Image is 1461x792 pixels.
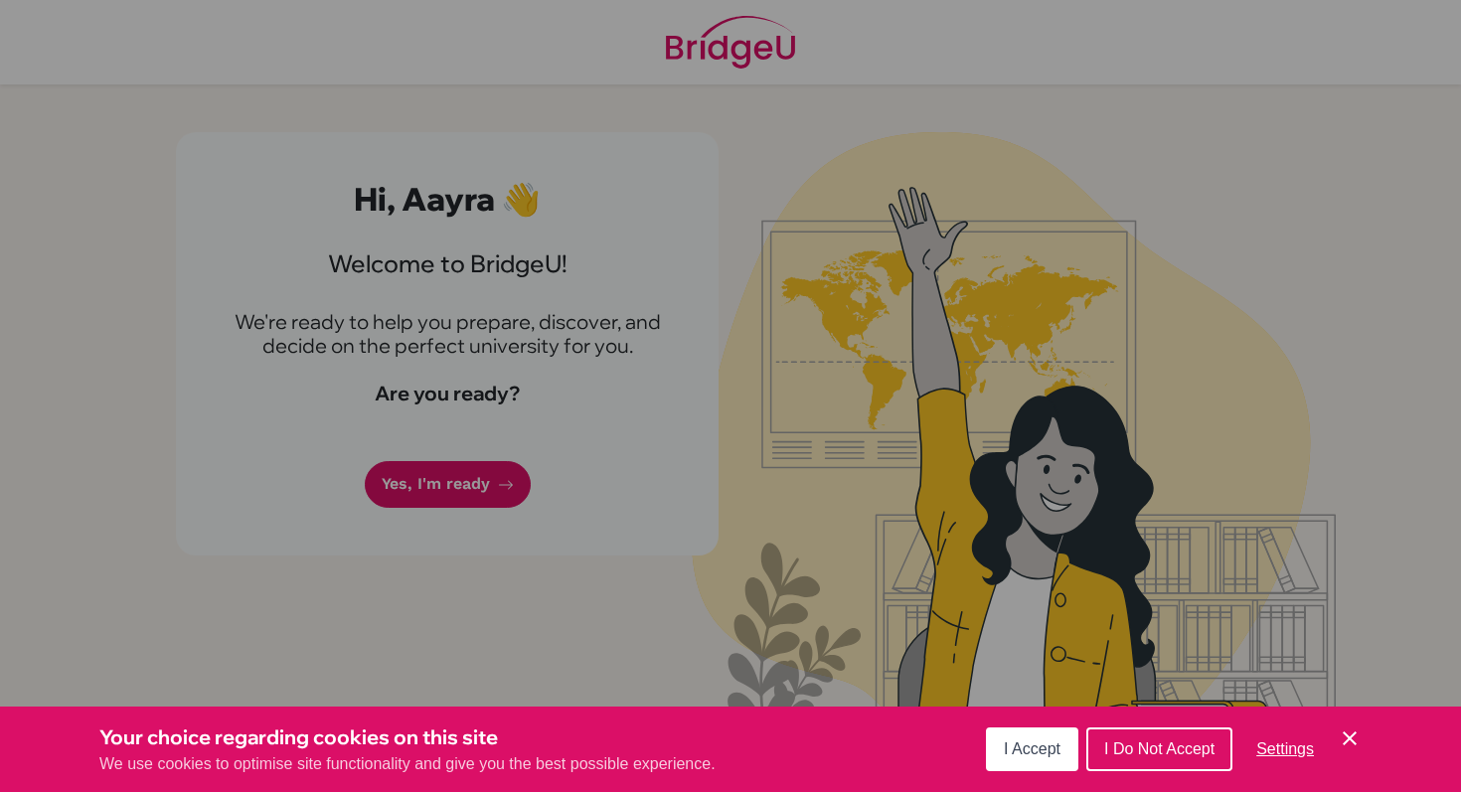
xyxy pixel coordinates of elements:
[99,752,716,776] p: We use cookies to optimise site functionality and give you the best possible experience.
[99,722,716,752] h3: Your choice regarding cookies on this site
[1240,729,1330,769] button: Settings
[1104,740,1215,757] span: I Do Not Accept
[986,727,1078,771] button: I Accept
[1004,740,1060,757] span: I Accept
[1338,726,1362,750] button: Save and close
[1256,740,1314,757] span: Settings
[1086,727,1232,771] button: I Do Not Accept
